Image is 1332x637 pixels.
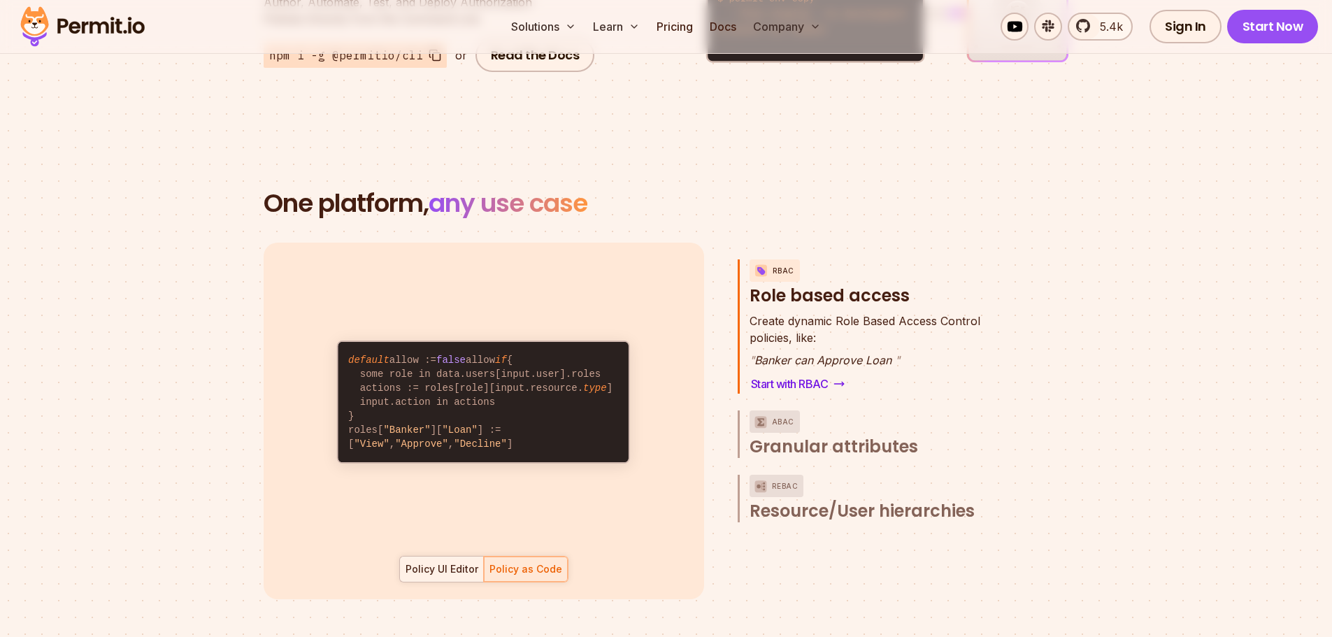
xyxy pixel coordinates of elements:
span: "Loan" [442,424,477,436]
span: "Banker" [383,424,430,436]
div: RBACRole based access [750,313,1010,394]
button: ReBACResource/User hierarchies [750,475,1010,522]
div: Policy UI Editor [406,562,478,576]
p: ABAC [772,410,794,433]
h2: One platform, [264,189,1069,217]
span: Granular attributes [750,436,918,458]
a: Start with RBAC [750,374,847,394]
span: " [750,353,754,367]
span: Create dynamic Role Based Access Control [750,313,980,329]
span: type [583,382,607,394]
a: 5.4k [1068,13,1133,41]
img: Permit logo [14,3,151,50]
span: "Approve" [395,438,448,450]
span: " [895,353,900,367]
button: Company [747,13,826,41]
button: Solutions [506,13,582,41]
span: any use case [429,185,587,221]
span: "Decline" [454,438,507,450]
span: false [436,355,466,366]
button: Learn [587,13,645,41]
span: default [348,355,389,366]
button: npm i -g @permitio/cli [264,43,447,68]
p: ReBAC [772,475,799,497]
div: or [455,47,467,64]
span: npm i -g @permitio/cli [269,47,423,64]
a: Docs [704,13,742,41]
span: Resource/User hierarchies [750,500,975,522]
a: Sign In [1150,10,1222,43]
code: allow := allow { some role in data.users[input.user].roles actions := roles[role][input.resource.... [338,342,629,462]
a: Pricing [651,13,699,41]
a: Start Now [1227,10,1319,43]
span: "View" [354,438,389,450]
button: Policy UI Editor [399,556,484,582]
p: Banker can Approve Loan [750,352,980,368]
a: Read the Docs [475,38,595,72]
p: policies, like: [750,313,980,346]
span: if [495,355,507,366]
button: ABACGranular attributes [750,410,1010,458]
span: 5.4k [1091,18,1123,35]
